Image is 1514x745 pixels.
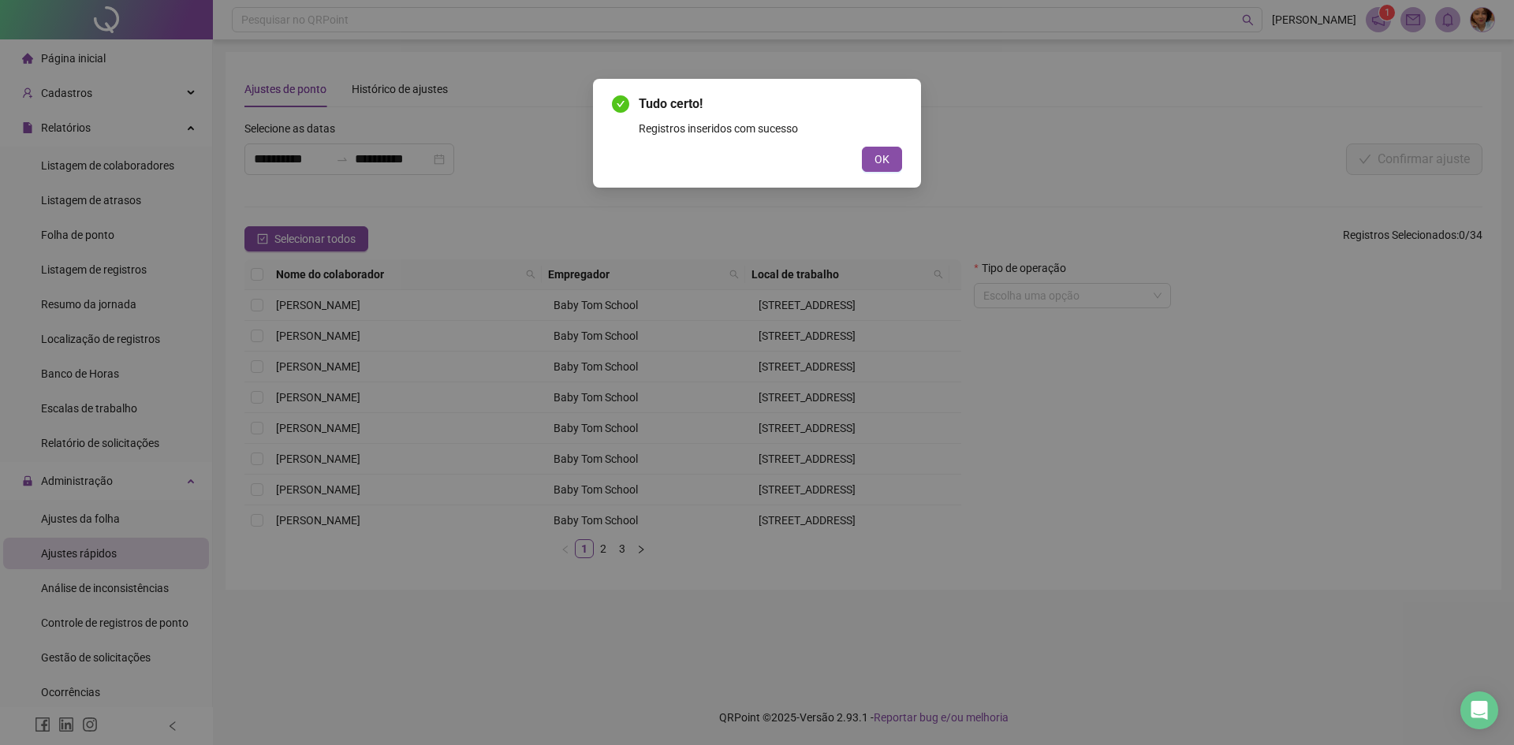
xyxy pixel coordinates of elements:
[862,147,902,172] button: OK
[639,95,902,114] span: Tudo certo!
[612,95,629,113] span: check-circle
[1460,691,1498,729] div: Open Intercom Messenger
[639,120,902,137] div: Registros inseridos com sucesso
[874,151,889,168] span: OK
